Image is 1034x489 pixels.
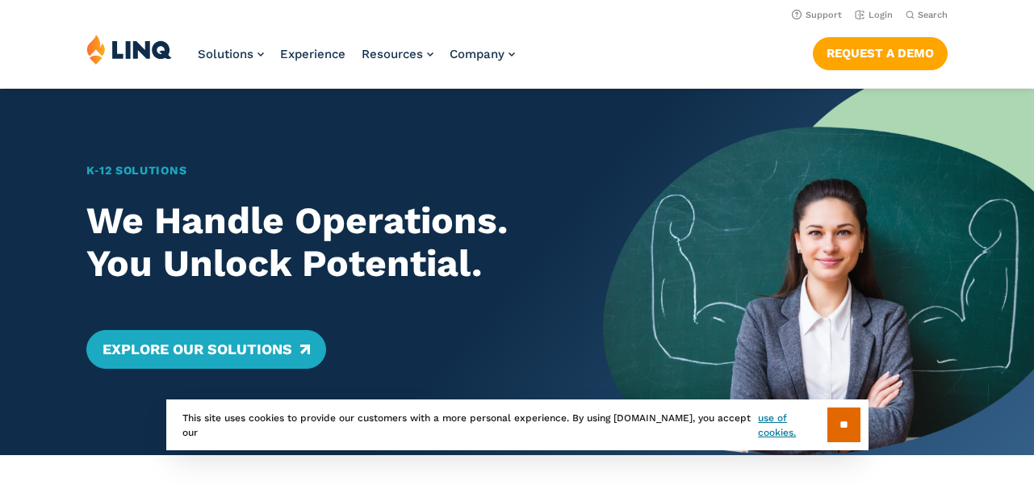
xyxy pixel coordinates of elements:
img: LINQ | K‑12 Software [86,34,172,65]
a: Support [792,10,842,20]
a: Request a Demo [813,37,948,69]
nav: Primary Navigation [198,34,515,87]
button: Open Search Bar [906,9,948,21]
span: Resources [362,47,423,61]
a: Company [450,47,515,61]
h2: We Handle Operations. You Unlock Potential. [86,199,561,285]
a: Resources [362,47,433,61]
span: Company [450,47,504,61]
h1: K‑12 Solutions [86,162,561,179]
a: Experience [280,47,345,61]
div: This site uses cookies to provide our customers with a more personal experience. By using [DOMAIN... [166,399,869,450]
nav: Button Navigation [813,34,948,69]
span: Solutions [198,47,253,61]
span: Search [918,10,948,20]
a: Explore Our Solutions [86,330,326,369]
a: Solutions [198,47,264,61]
img: Home Banner [603,89,1034,455]
a: use of cookies. [758,411,827,440]
a: Login [855,10,893,20]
